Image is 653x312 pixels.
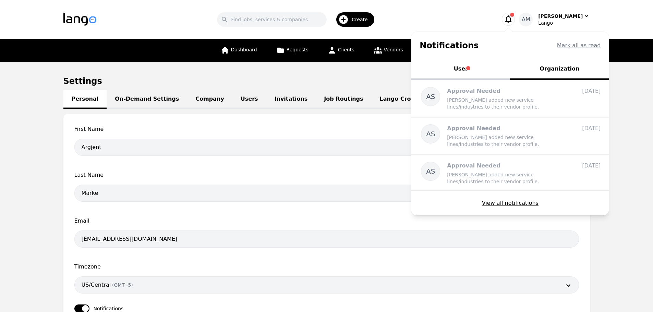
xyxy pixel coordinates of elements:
[426,166,435,176] span: AS
[447,97,557,110] p: [PERSON_NAME] added new service lines/industries to their vendor profile.
[384,47,403,52] span: Vendors
[327,10,378,29] button: Create
[447,124,557,133] p: Approval Needed
[272,39,313,62] a: Requests
[447,134,557,148] p: [PERSON_NAME] added new service lines/industries to their vendor profile.
[557,41,601,50] button: Mark all as read
[232,90,266,109] a: Users
[338,47,354,52] span: Clients
[538,20,590,26] div: Lango
[411,59,609,80] div: Tabs
[370,39,407,62] a: Vendors
[217,39,261,62] a: Dashboard
[63,13,96,26] img: Logo
[538,13,583,20] div: [PERSON_NAME]
[74,230,579,248] input: Email
[447,171,557,185] p: [PERSON_NAME] added new service lines/industries to their vendor profile.
[63,76,590,87] h1: Settings
[582,162,601,169] time: [DATE]
[510,59,609,80] button: Organization
[107,90,187,109] a: On-Demand Settings
[426,129,435,139] span: AS
[94,305,124,312] span: Notifications
[266,90,316,109] a: Invitations
[74,171,579,179] span: Last Name
[482,199,539,207] button: View all notifications
[426,92,435,101] span: AS
[217,12,327,27] input: Find jobs, services & companies
[231,47,257,52] span: Dashboard
[519,13,590,26] button: AM[PERSON_NAME]Lango
[372,90,428,109] a: Lango Crowd
[74,263,579,271] span: Timezone
[447,87,557,95] p: Approval Needed
[447,162,557,170] p: Approval Needed
[582,125,601,132] time: [DATE]
[74,139,579,156] input: First Name
[287,47,309,52] span: Requests
[411,59,510,80] button: User
[74,125,579,133] span: First Name
[352,16,373,23] span: Create
[582,88,601,94] time: [DATE]
[74,185,579,202] input: Last Name
[187,90,232,109] a: Company
[324,39,359,62] a: Clients
[420,40,479,51] h1: Notifications
[316,90,371,109] a: Job Routings
[522,15,530,24] span: AM
[74,217,579,225] span: Email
